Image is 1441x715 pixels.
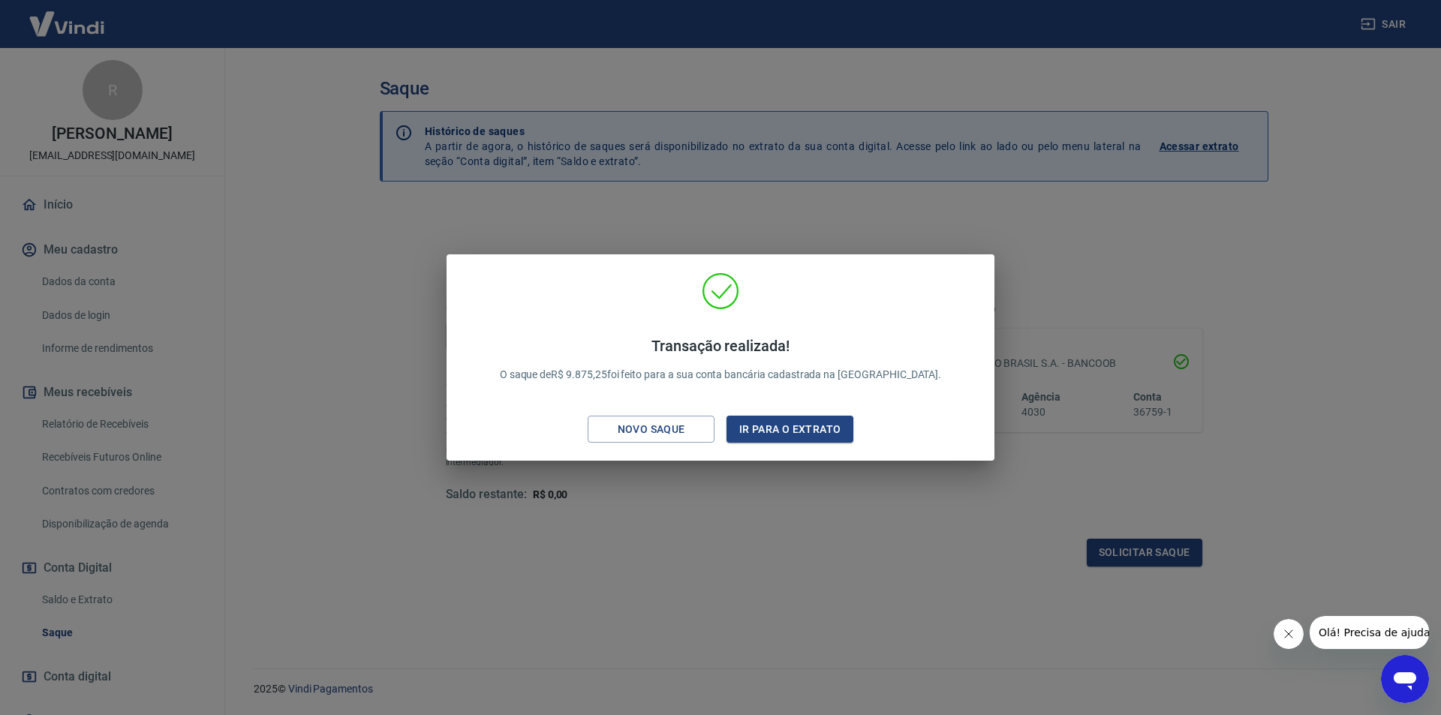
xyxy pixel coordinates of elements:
[500,337,942,355] h4: Transação realizada!
[588,416,714,443] button: Novo saque
[9,11,126,23] span: Olá! Precisa de ajuda?
[500,337,942,383] p: O saque de R$ 9.875,25 foi feito para a sua conta bancária cadastrada na [GEOGRAPHIC_DATA].
[1274,619,1304,649] iframe: Fechar mensagem
[600,420,703,439] div: Novo saque
[1310,616,1429,649] iframe: Mensagem da empresa
[727,416,853,443] button: Ir para o extrato
[1381,655,1429,703] iframe: Botão para abrir a janela de mensagens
